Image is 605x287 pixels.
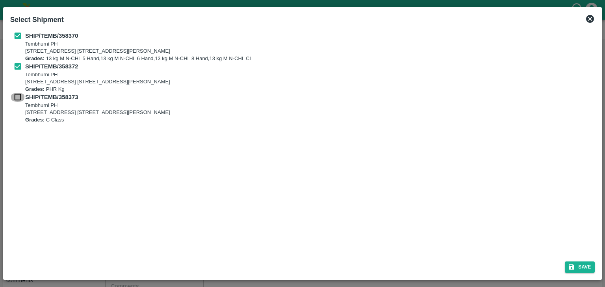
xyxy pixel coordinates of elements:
b: Grades: [25,55,45,61]
b: SHIP/TEMB/358373 [25,94,78,100]
p: [STREET_ADDRESS] [STREET_ADDRESS][PERSON_NAME] [25,48,252,55]
button: Save [565,261,595,273]
b: Select Shipment [10,16,64,24]
p: PHR Kg [25,86,170,93]
p: C Class [25,116,170,124]
p: Tembhurni PH [25,71,170,79]
p: [STREET_ADDRESS] [STREET_ADDRESS][PERSON_NAME] [25,78,170,86]
b: SHIP/TEMB/358372 [25,63,78,70]
b: Grades: [25,117,45,123]
b: SHIP/TEMB/358370 [25,33,78,39]
p: 13 kg M N-CHL 5 Hand,13 kg M N-CHL 6 Hand,13 kg M N-CHL 8 Hand,13 kg M N-CHL CL [25,55,252,63]
b: Grades: [25,86,45,92]
p: [STREET_ADDRESS] [STREET_ADDRESS][PERSON_NAME] [25,109,170,116]
p: Tembhurni PH [25,102,170,109]
p: Tembhurni PH [25,40,252,48]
